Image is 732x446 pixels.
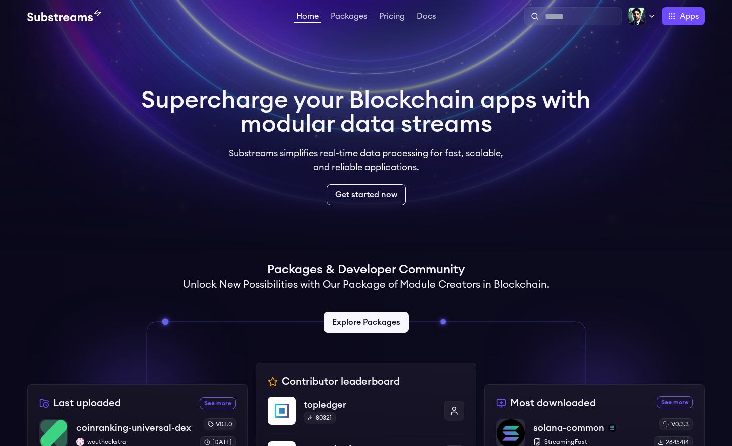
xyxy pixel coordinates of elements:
a: Home [294,12,321,23]
img: Substream's logo [27,10,101,22]
h1: Supercharge your Blockchain apps with modular data streams [141,88,591,136]
a: Packages [329,12,369,22]
a: topledgertopledger80321 [268,397,464,433]
p: Substreams simplifies real-time data processing for fast, scalable, and reliable applications. [222,146,510,174]
div: v0.1.0 [204,418,236,430]
h2: Unlock New Possibilities with Our Package of Module Creators in Blockchain. [183,278,550,292]
div: v0.3.3 [659,418,693,430]
a: Pricing [377,12,407,22]
div: 80321 [304,412,336,424]
a: Get started now [327,184,406,205]
p: coinranking-universal-dex [76,421,191,435]
a: Explore Packages [324,312,409,333]
h1: Packages & Developer Community [267,262,465,278]
span: Apps [680,10,699,22]
p: StreamingFast [533,438,646,446]
img: solana [608,424,616,432]
img: wouthoekstra [76,438,84,446]
a: Docs [415,12,438,22]
p: topledger [304,398,436,412]
p: solana-common [533,421,604,435]
img: topledger [268,397,296,425]
a: See more recently uploaded packages [200,397,236,409]
p: wouthoekstra [76,438,192,446]
a: See more most downloaded packages [657,396,693,408]
img: Profile [628,7,646,25]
